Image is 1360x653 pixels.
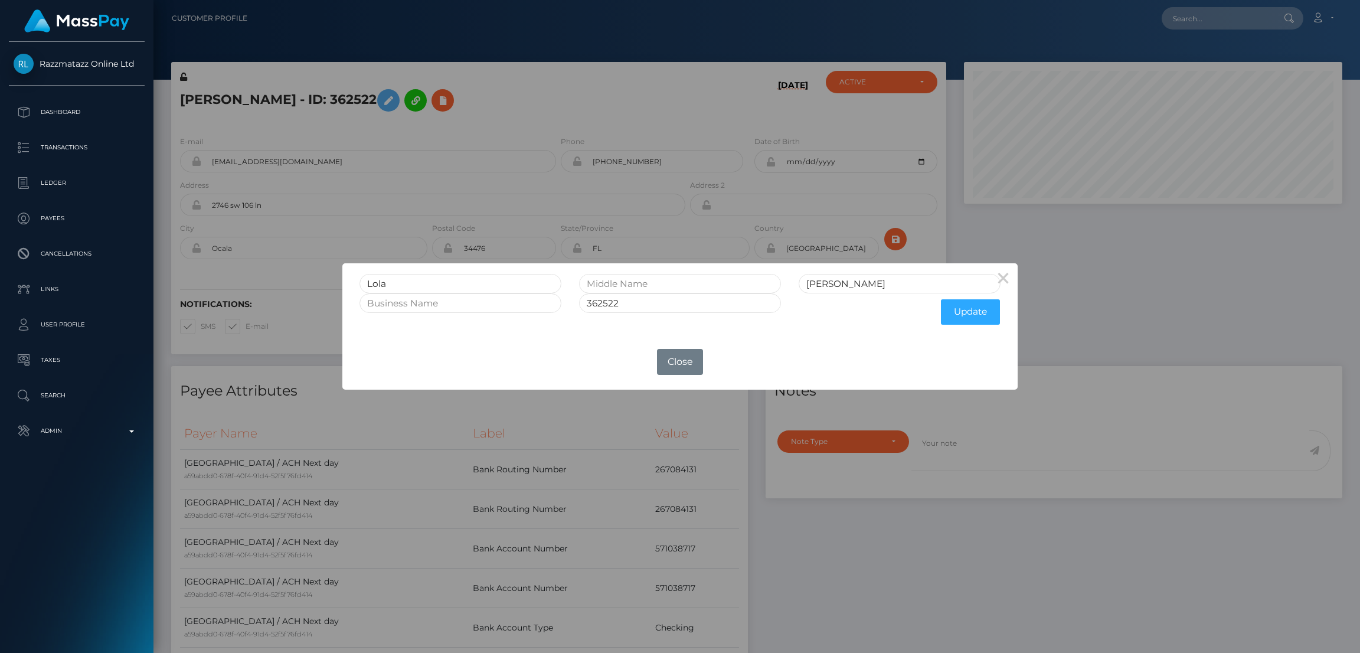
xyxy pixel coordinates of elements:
[14,316,140,334] p: User Profile
[579,293,781,313] input: Internal User Id
[657,349,703,375] button: Close
[14,387,140,404] p: Search
[989,263,1018,292] button: Close this dialog
[14,280,140,298] p: Links
[14,103,140,121] p: Dashboard
[14,245,140,263] p: Cancellations
[9,58,145,69] span: Razzmatazz Online Ltd
[14,351,140,369] p: Taxes
[359,293,561,313] input: Business Name
[14,139,140,156] p: Transactions
[579,274,781,293] input: Middle Name
[24,9,129,32] img: MassPay Logo
[14,210,140,227] p: Payees
[359,274,561,293] input: First Name
[941,299,1000,325] button: Update
[14,422,140,440] p: Admin
[14,54,34,74] img: Razzmatazz Online Ltd
[14,174,140,192] p: Ledger
[799,274,1001,293] input: Last Name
